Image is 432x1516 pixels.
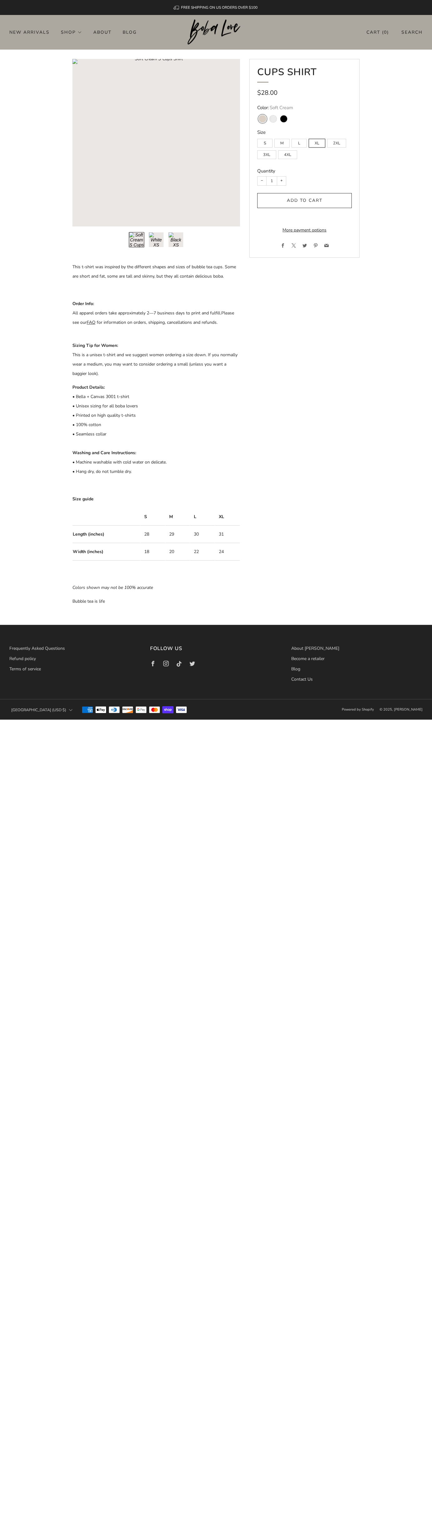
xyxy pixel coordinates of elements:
a: Loading image: Soft Cream S Cups Shirt [72,59,240,226]
span: • Hang dry, do not tumble dry. [72,469,132,474]
span: This is a unisex t-shirt and we suggest women ordering a size down. If you normally wear a medium... [72,352,238,377]
span: —7 business days to print and fulfill. [149,310,221,316]
a: Become a retailer [291,656,325,662]
div: 2XL [327,136,348,148]
span: • Bella + Canvas 3001 t-shirt • Unisex sizing for all boba lovers [72,394,138,409]
strong: S [144,514,147,520]
a: About [PERSON_NAME] [291,645,339,651]
td: 20 [165,543,190,561]
span: • Printed on high quality t-shirts [72,412,136,418]
button: Reduce item quantity by one [258,177,266,185]
span: • Seamless collar [72,431,106,437]
button: Load image into Gallery viewer, 2 [149,232,164,247]
button: Load image into Gallery viewer, 3 [168,232,184,247]
label: L [292,139,307,148]
a: Search [401,27,423,37]
span: Please see our [72,310,234,325]
strong: Washing and Care Instructions: [72,450,137,456]
div: L [292,136,309,148]
a: Frequently Asked Questions [9,645,65,651]
strong: Width (inches) [73,549,103,555]
label: M [274,139,290,148]
div: 4XL [278,148,299,159]
a: New Arrivals [9,27,50,37]
legend: Color: [257,104,352,111]
img: Boba Love [188,19,245,45]
a: More payment options [257,226,352,235]
variant-swatch: Black [280,115,287,122]
td: 22 [190,543,214,561]
strong: Sizing Tip for Women: [72,343,119,348]
a: About [93,27,111,37]
span: $28.00 [257,88,277,97]
strong: Product Details: [72,384,105,390]
button: [GEOGRAPHIC_DATA] (USD $) [9,703,74,717]
a: Blog [291,666,300,672]
h3: Follow us [150,644,282,653]
strong: Length (inches) [73,531,104,537]
label: Quantity [257,168,275,174]
span: FREE SHIPPING ON US ORDERS OVER $100 [181,5,258,10]
a: Shop [61,27,82,37]
td: 30 [190,526,214,543]
a: Terms of service [9,666,41,672]
div: S [257,136,274,148]
label: 3XL [257,150,276,159]
label: XL [309,139,325,148]
div: M [274,136,292,148]
a: Powered by Shopify [342,707,374,712]
a: Blog [123,27,137,37]
variant-swatch: White [270,115,277,122]
items-count: 0 [384,29,387,35]
td: 18 [140,543,165,561]
strong: L [194,514,196,520]
variant-swatch: Soft Cream [259,115,266,122]
label: S [257,139,272,148]
div: 3XL [257,148,278,159]
button: Load image into Gallery viewer, 1 [129,232,144,247]
td: 31 [215,526,240,543]
button: Increase item quantity by one [277,177,286,185]
span: • Machine washable with cold water on delicate. [72,459,167,465]
p: Bubble tea is life [72,597,240,606]
legend: Size [257,129,352,136]
strong: XL [219,514,224,520]
a: Cart [366,27,389,37]
strong: Size guide [72,496,94,502]
strong: M [169,514,173,520]
span: Soft Cream [270,104,293,111]
label: 2XL [327,139,346,148]
span: for information on orders, shipping, cancellations and refunds. [97,319,218,325]
a: FAQ [87,319,96,325]
p: This t-shirt was inspired by the different shapes and sizes of bubble tea cups. Some are short an... [72,262,240,281]
span: All apparel orders take approximately 2 [72,310,149,316]
strong: Order Info: [72,301,94,307]
a: Refund policy [9,656,36,662]
td: 28 [140,526,165,543]
span: • 100% cotton [72,422,101,428]
label: 4XL [278,150,297,159]
div: XL [309,136,327,148]
button: Add to cart [257,193,352,208]
a: Contact Us [291,676,313,682]
td: 24 [215,543,240,561]
span: © 2025, [PERSON_NAME] [380,707,423,712]
em: Colors shown may not be 100% accurate [72,585,153,590]
h1: Cups Shirt [257,67,352,83]
td: 29 [165,526,190,543]
span: Add to cart [287,197,322,203]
